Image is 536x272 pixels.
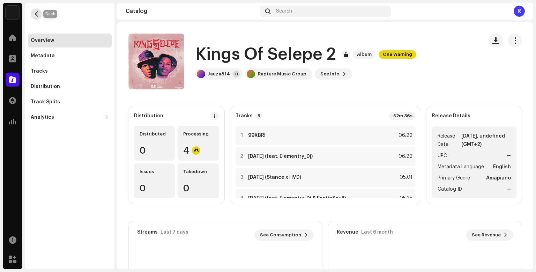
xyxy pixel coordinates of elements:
span: See Consumption [260,228,301,242]
strong: Amapiano [486,174,511,182]
strong: — [506,185,511,193]
re-m-nav-item: Overview [28,34,112,47]
div: 06:22 [397,152,412,161]
div: Takedown [183,169,213,175]
strong: [DATE] (Stance x HVD) [248,175,301,180]
p-badge: 9 [255,113,262,119]
div: Issues [140,169,169,175]
strong: [DATE] (feat. Elementry_Dj) [248,154,313,159]
span: Release Date [438,132,460,149]
strong: — [506,152,511,160]
div: Track Splits [31,99,60,105]
re-m-nav-item: Tracks [28,64,112,78]
div: Distribution [31,84,60,89]
div: Streams [137,229,158,235]
strong: [DATE], undefined (GMT+2) [461,132,511,149]
div: Distribution [134,113,163,119]
div: Revenue [337,229,358,235]
button: See Revenue [466,229,513,241]
span: Metadata Language [438,163,484,171]
span: Catalog ID [438,185,462,193]
div: Analytics [31,115,54,120]
div: Metadata [31,53,55,59]
div: R [514,6,525,17]
div: Catalog [126,8,257,14]
div: Last 6 month [361,229,393,235]
img: d6d936c5-4811-4bb5-96e9-7add514fcdf6 [6,6,20,20]
span: Album [353,50,376,59]
re-m-nav-item: Track Splits [28,95,112,109]
strong: [DATE] (feat. Elementry_Dj & ExoticSoull) [248,196,346,201]
re-m-nav-item: Metadata [28,49,112,63]
div: Processing [183,131,213,137]
div: Overview [31,38,54,43]
div: 52m 36s [389,112,415,120]
re-m-nav-dropdown: Analytics [28,110,112,124]
strong: Tracks [236,113,253,119]
span: See Info [320,67,340,81]
div: Last 7 days [161,229,188,235]
strong: Release Details [432,113,470,119]
span: See Revenue [472,228,501,242]
div: Tracks [31,68,48,74]
div: Jauza814 [208,71,230,77]
div: 05:01 [397,173,412,182]
re-m-nav-item: Distribution [28,80,112,94]
div: 06:22 [397,131,412,140]
div: Rapture Music Group [258,71,306,77]
h1: Kings Of Selepe 2 [195,43,336,66]
strong: 99XBRI [248,133,266,138]
span: Search [276,8,292,14]
span: One Warning [379,50,416,59]
strong: English [493,163,511,171]
div: +1 [233,71,240,78]
span: Primary Genre [438,174,470,182]
button: See Consumption [254,229,314,241]
button: See Info [315,68,352,80]
div: Distributed [140,131,169,137]
span: UPC [438,152,447,160]
div: 05:35 [397,194,412,203]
